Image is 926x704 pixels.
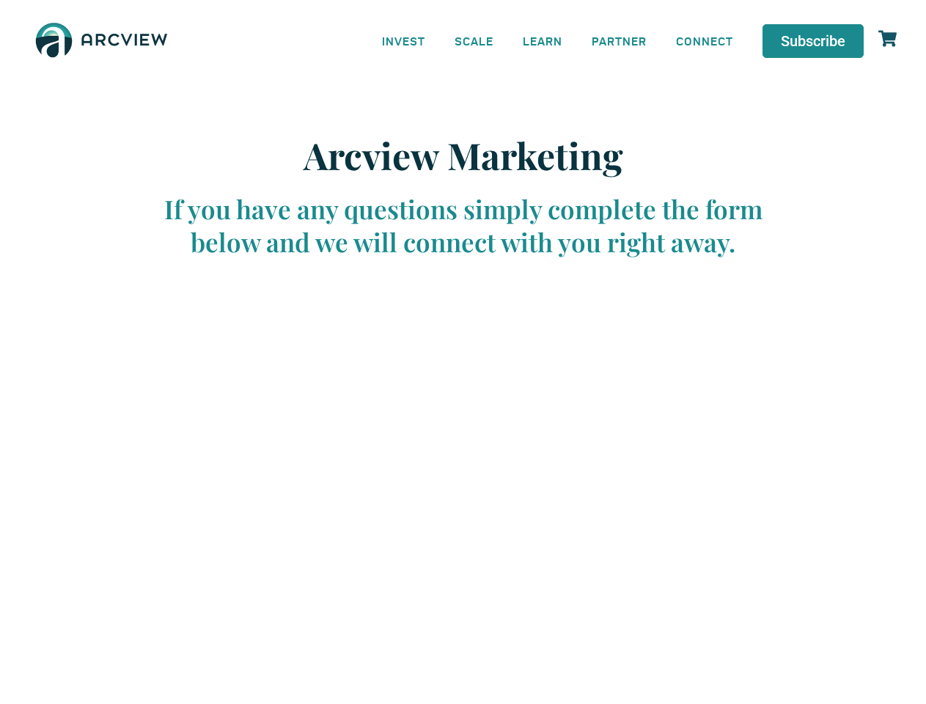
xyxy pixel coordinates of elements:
a: CONNECT [661,24,748,57]
h2: Arcview Marketing [148,133,779,177]
a: INVEST [367,24,440,57]
a: Subscribe [763,24,864,58]
div: If you have any questions simply complete the form below and we will connect with you right away. [148,192,779,259]
a: SCALE [440,24,508,57]
a: PARTNER [577,24,661,57]
a: LEARN [508,24,577,57]
nav: Menu [367,24,748,57]
img: The Arcview Group [29,15,174,67]
span: Subscribe [781,34,845,48]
